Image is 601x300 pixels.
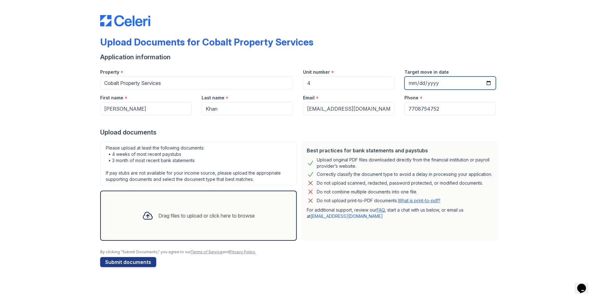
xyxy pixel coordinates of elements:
[100,36,313,48] div: Upload Documents for Cobalt Property Services
[100,95,123,101] label: First name
[303,95,315,101] label: Email
[404,95,419,101] label: Phone
[311,213,383,219] a: [EMAIL_ADDRESS][DOMAIN_NAME]
[100,15,150,26] img: CE_Logo_Blue-a8612792a0a2168367f1c8372b55b34899dd931a85d93a1a3d3e32e68fde9ad4.png
[100,128,501,137] div: Upload documents
[100,69,119,75] label: Property
[404,69,449,75] label: Target move in date
[398,198,440,203] a: What is print-to-pdf?
[158,212,255,219] div: Drag files to upload or click here to browse
[100,250,501,255] div: By clicking "Submit Documents," you agree to our and
[377,207,385,213] a: FAQ
[202,95,224,101] label: Last name
[317,179,483,187] div: Do not upload scanned, redacted, password protected, or modified documents.
[307,147,493,154] div: Best practices for bank statements and paystubs
[317,157,493,169] div: Upload original PDF files downloaded directly from the financial institution or payroll provider’...
[317,171,492,178] div: Correctly classify the document type to avoid a delay in processing your application.
[575,275,595,294] iframe: chat widget
[317,188,417,196] div: Do not combine multiple documents into one file.
[100,142,297,186] div: Please upload at least the following documents: • 4 weeks of most recent paystubs • 3 month of mo...
[229,250,256,254] a: Privacy Policy.
[307,207,493,219] p: For additional support, review our , start a chat with us below, or email us at
[100,257,156,267] button: Submit documents
[303,69,330,75] label: Unit number
[191,250,223,254] a: Terms of Service
[317,197,440,204] p: Do not upload print-to-PDF documents.
[100,53,501,61] div: Application information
